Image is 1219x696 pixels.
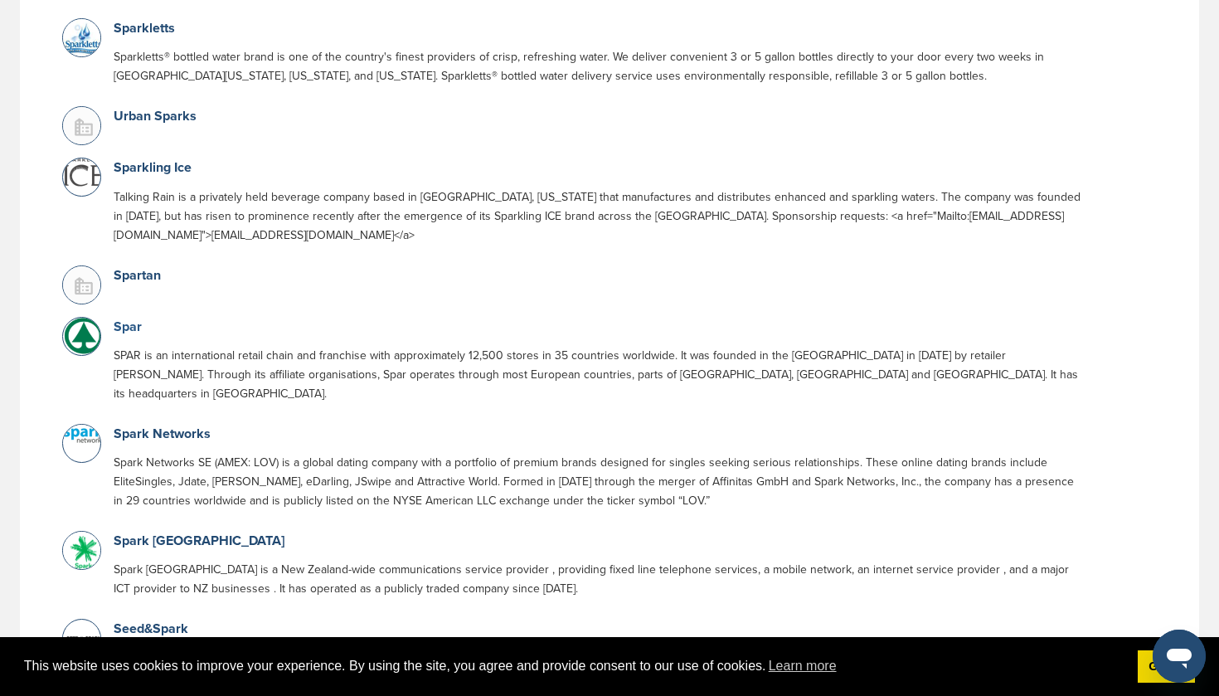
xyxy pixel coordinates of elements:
p: SPAR is an international retail chain and franchise with approximately 12,500 stores in 35 countr... [114,346,1082,403]
img: Data [63,158,104,187]
p: Sparkletts® bottled water brand is one of the country's finest providers of crisp, refreshing wat... [114,47,1082,85]
img: Data [63,19,104,61]
img: Buildingmissing [63,266,104,308]
img: Open uri20141112 50798 2kagud [63,318,104,367]
img: Ss [63,620,104,661]
a: learn more about cookies [766,654,839,679]
a: Spartan [114,267,161,284]
p: Spark Networks SE (AMEX: LOV) is a global dating company with a portfolio of premium brands desig... [114,453,1082,510]
a: Urban Sparks [114,108,197,124]
img: Download [63,425,104,443]
img: Buildingmissing [63,107,104,148]
p: Talking Rain is a privately held beverage company based in [GEOGRAPHIC_DATA], [US_STATE] that man... [114,187,1082,245]
a: Sparkling Ice [114,159,192,176]
iframe: Button to launch messaging window [1153,630,1206,683]
span: This website uses cookies to improve your experience. By using the site, you agree and provide co... [24,654,1124,679]
img: Screen shot 2017 04 24 at 8.42.23 am [63,532,104,572]
a: Spar [114,319,142,335]
a: Spark Networks [114,426,211,442]
a: Seed&Spark [114,621,188,637]
a: dismiss cookie message [1138,650,1195,684]
a: Spark [GEOGRAPHIC_DATA] [114,533,284,549]
p: Spark [GEOGRAPHIC_DATA] is a New Zealand-wide communications service provider , providing fixed l... [114,560,1082,598]
a: Sparkletts [114,20,175,37]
